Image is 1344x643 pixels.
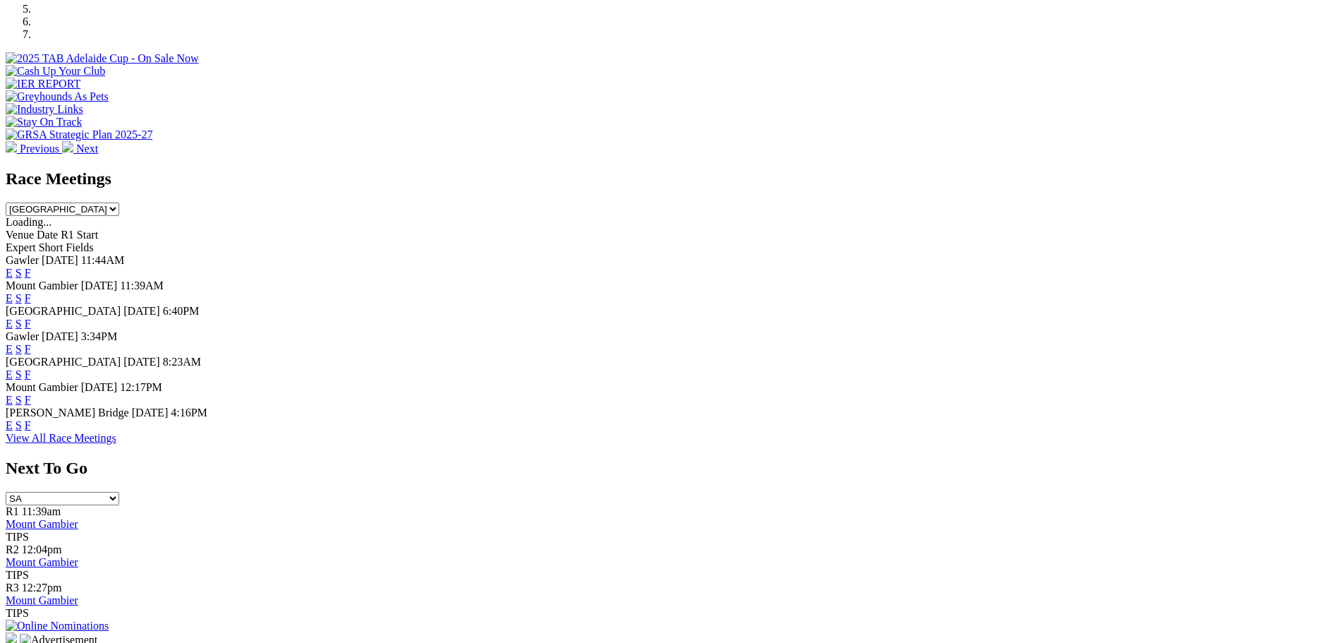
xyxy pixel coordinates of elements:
a: Next [62,143,98,155]
a: S [16,267,22,279]
img: Industry Links [6,103,83,116]
a: S [16,419,22,431]
span: R1 Start [61,229,98,241]
span: 12:27pm [22,582,62,594]
span: [DATE] [42,254,78,266]
span: 8:23AM [163,356,201,368]
a: F [25,394,31,406]
img: IER REPORT [6,78,80,90]
span: TIPS [6,569,29,581]
span: [DATE] [42,330,78,342]
span: TIPS [6,607,29,619]
span: Fields [66,241,93,253]
a: E [6,318,13,330]
a: F [25,318,31,330]
h2: Next To Go [6,459,1338,478]
span: 12:17PM [120,381,162,393]
span: Previous [20,143,59,155]
a: F [25,267,31,279]
a: E [6,267,13,279]
span: [DATE] [123,305,160,317]
a: S [16,343,22,355]
a: F [25,368,31,380]
a: E [6,292,13,304]
span: [DATE] [81,381,118,393]
a: View All Race Meetings [6,432,116,444]
span: 4:16PM [171,407,207,419]
img: chevron-right-pager-white.svg [62,141,73,152]
span: Mount Gambier [6,381,78,393]
span: 3:34PM [81,330,118,342]
span: Expert [6,241,36,253]
span: Date [37,229,58,241]
a: Mount Gambier [6,594,78,606]
span: [DATE] [81,280,118,292]
span: Venue [6,229,34,241]
span: 11:39AM [120,280,164,292]
span: 6:40PM [163,305,200,317]
a: S [16,394,22,406]
span: 12:04pm [22,543,62,555]
a: F [25,419,31,431]
h2: Race Meetings [6,169,1338,188]
a: E [6,368,13,380]
a: Mount Gambier [6,518,78,530]
img: Greyhounds As Pets [6,90,109,103]
img: Online Nominations [6,620,109,632]
img: Cash Up Your Club [6,65,105,78]
span: Gawler [6,254,39,266]
span: 11:39am [22,505,61,517]
span: Mount Gambier [6,280,78,292]
span: Loading... [6,216,52,228]
img: GRSA Strategic Plan 2025-27 [6,128,152,141]
img: Stay On Track [6,116,82,128]
span: Short [39,241,63,253]
a: E [6,394,13,406]
span: Next [76,143,98,155]
a: E [6,419,13,431]
a: Mount Gambier [6,556,78,568]
span: [DATE] [132,407,169,419]
span: R1 [6,505,19,517]
img: chevron-left-pager-white.svg [6,141,17,152]
a: S [16,368,22,380]
a: F [25,343,31,355]
span: [GEOGRAPHIC_DATA] [6,305,121,317]
span: TIPS [6,531,29,543]
span: [PERSON_NAME] Bridge [6,407,129,419]
a: S [16,318,22,330]
a: S [16,292,22,304]
span: [DATE] [123,356,160,368]
span: 11:44AM [81,254,125,266]
span: R2 [6,543,19,555]
span: Gawler [6,330,39,342]
a: F [25,292,31,304]
a: E [6,343,13,355]
span: R3 [6,582,19,594]
span: [GEOGRAPHIC_DATA] [6,356,121,368]
a: Previous [6,143,62,155]
img: 2025 TAB Adelaide Cup - On Sale Now [6,52,199,65]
